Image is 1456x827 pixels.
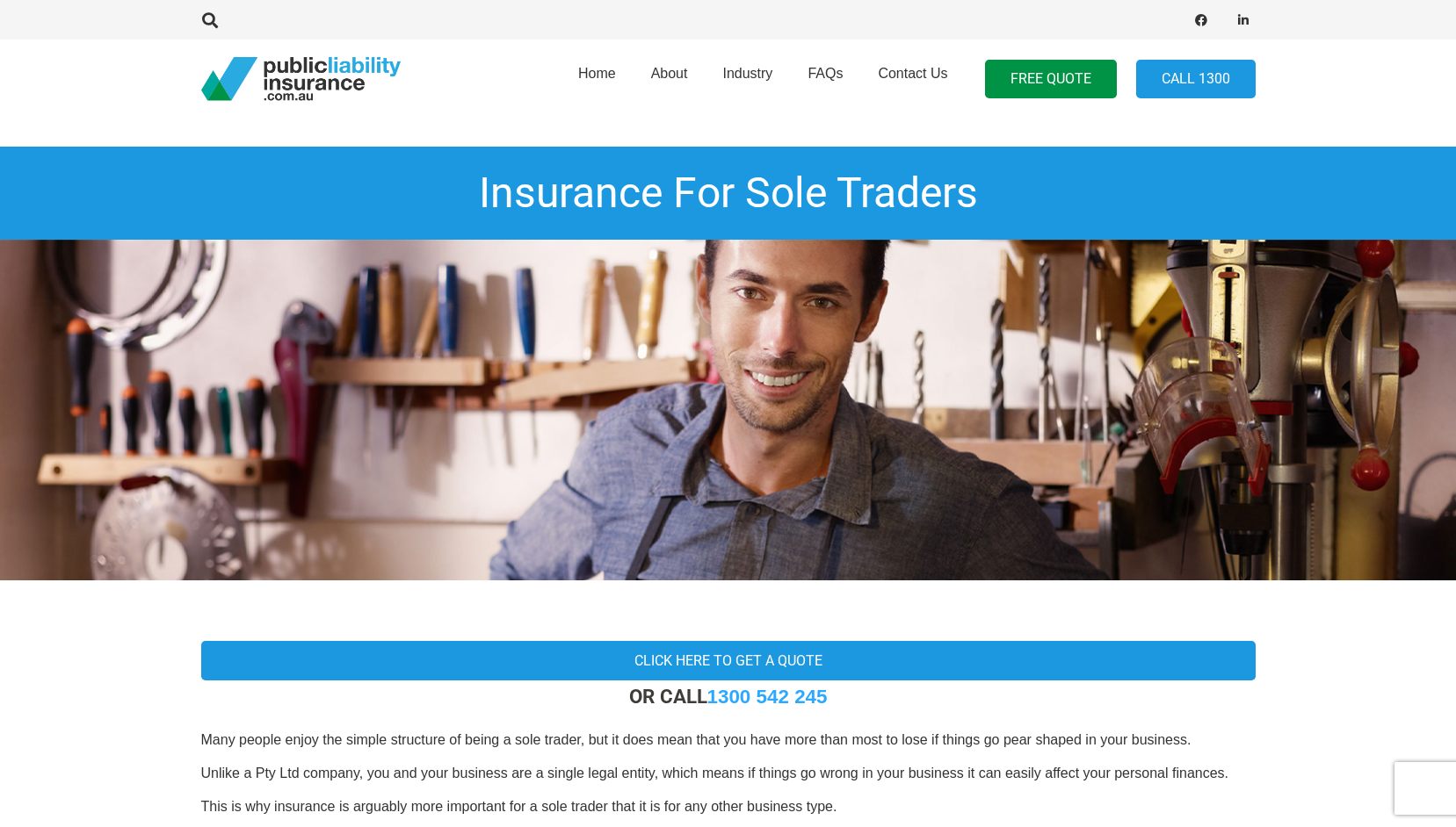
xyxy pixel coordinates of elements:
[1231,8,1256,32] a: LinkedIn
[201,797,1256,816] p: This is why insurance is arguably more important for a sole trader that it is for any other busin...
[578,66,616,81] span: Home
[707,686,828,708] a: 1300 542 245
[201,764,1256,783] p: Unlike a Pty Ltd company, you and your business are a single legal entity, which means if things ...
[985,60,1117,99] a: FREE QUOTE
[808,66,843,81] span: FAQs
[1136,60,1256,99] a: Call 1300
[705,34,790,124] a: Industry
[790,34,860,124] a: FAQs
[878,66,947,81] span: Contact Us
[201,730,1256,750] p: Many people enjoy the simple structure of being a sole trader, but it does mean that you have mor...
[201,57,401,101] a: pli_logotransparent
[629,685,828,708] strong: OR CALL
[722,66,772,81] span: Industry
[1189,8,1213,32] a: Facebook
[561,34,634,124] a: Home
[193,12,228,28] a: Search
[201,641,1256,680] a: Click here to get a quote
[634,34,706,124] a: About
[860,34,965,124] a: Contact Us
[651,66,688,81] span: About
